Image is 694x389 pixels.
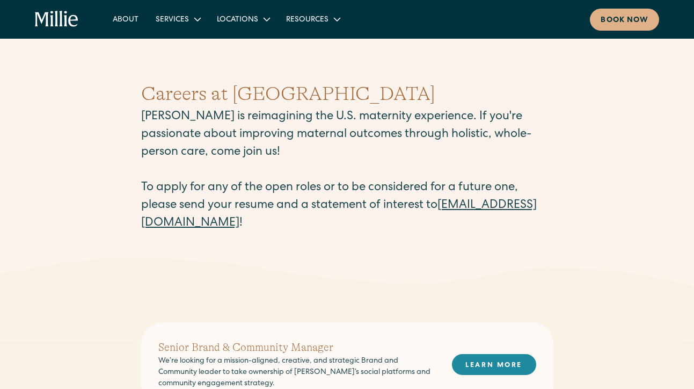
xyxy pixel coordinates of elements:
a: LEARN MORE [452,354,536,375]
h1: Careers at [GEOGRAPHIC_DATA] [141,80,553,109]
div: Book now [601,15,648,26]
div: Services [147,10,208,28]
a: Book now [590,9,659,31]
div: Resources [277,10,348,28]
a: About [104,10,147,28]
div: Locations [208,10,277,28]
div: Locations [217,15,258,26]
div: Resources [286,15,328,26]
p: [PERSON_NAME] is reimagining the U.S. maternity experience. If you're passionate about improving ... [141,109,553,233]
a: home [35,11,79,28]
h2: Senior Brand & Community Manager [158,340,435,356]
div: Services [156,15,189,26]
